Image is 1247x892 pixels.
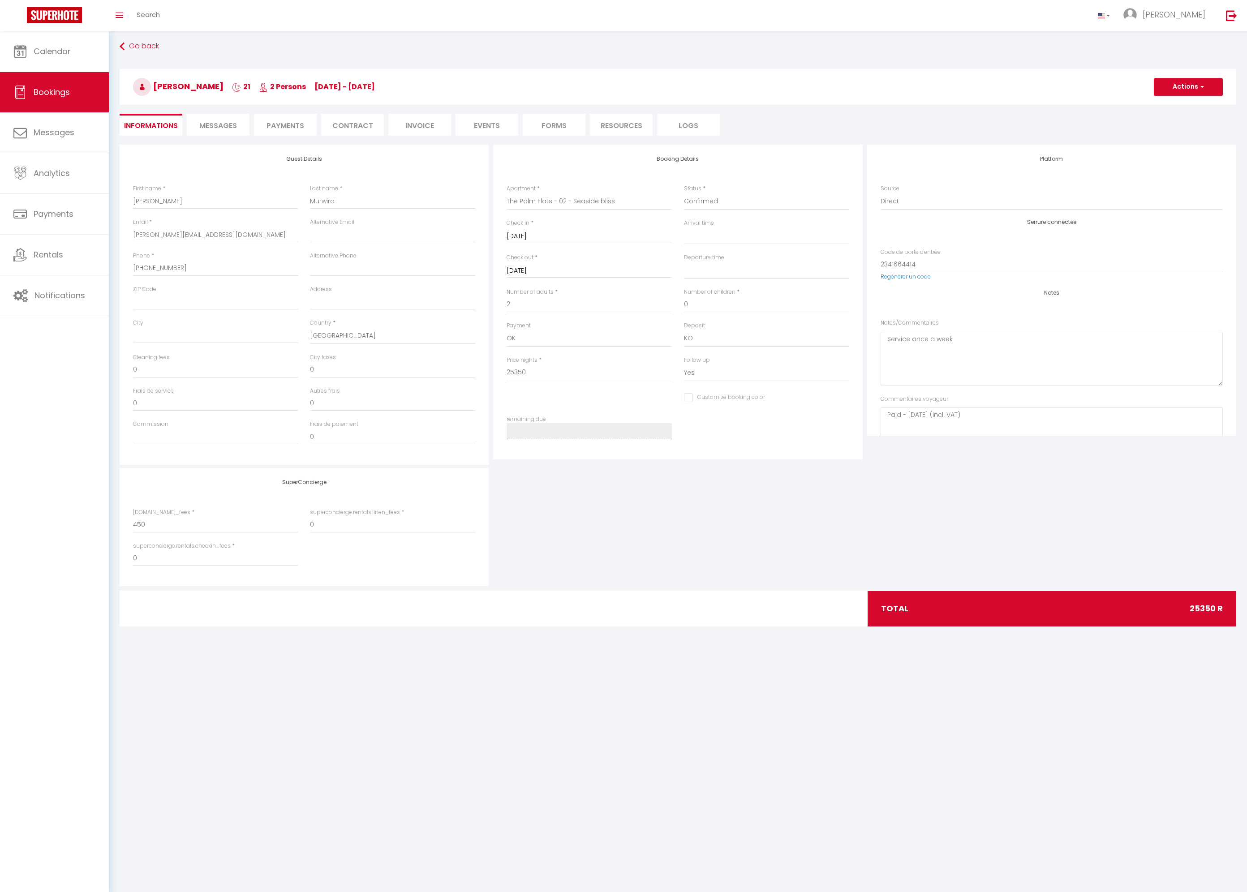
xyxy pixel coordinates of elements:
label: Number of adults [507,288,554,296]
span: Analytics [34,167,70,179]
a: Go back [120,39,1236,55]
label: superconcierge.rentals.linen_fees [310,508,400,517]
label: Commission [133,420,168,429]
label: Price nights [507,356,537,365]
label: City taxes [310,353,336,362]
h4: SuperConcierge [133,479,475,485]
label: Apartment [507,184,536,193]
label: ZIP Code [133,285,156,294]
span: Bookings [34,86,70,98]
label: Code de porte d'entrée [881,248,941,257]
span: Payments [34,208,73,219]
span: Messages [199,120,237,131]
label: Autres frais [310,387,340,395]
span: [DATE] - [DATE] [314,81,375,92]
label: Arrival time [684,219,714,227]
label: Frais de paiement [310,420,358,429]
div: total [868,591,1237,626]
label: Commentaires voyageur [881,395,948,403]
li: Events [456,114,518,136]
h4: Serrure connectée [881,219,1223,225]
label: Last name [310,184,338,193]
span: [PERSON_NAME] [1143,9,1205,20]
li: Payments [254,114,317,136]
label: Source [881,184,899,193]
label: Status [684,184,701,193]
label: Country [310,319,331,327]
label: Notes/Commentaires [881,319,939,327]
h4: Booking Details [507,156,849,162]
a: Regénérer un code [881,273,931,280]
li: Informations [120,114,182,136]
span: [PERSON_NAME] [133,81,224,92]
span: Messages [34,127,74,138]
span: Search [137,10,160,19]
span: Calendar [34,46,71,57]
img: ... [1123,8,1137,21]
label: Customize booking color [693,393,765,403]
label: Phone [133,252,150,260]
span: 25350 R [1190,602,1223,615]
label: Cleaning fees [133,353,170,362]
h4: Platform [881,156,1223,162]
button: Actions [1154,78,1223,96]
li: Resources [590,114,653,136]
li: Invoice [388,114,451,136]
label: First name [133,184,161,193]
label: Follow up [684,356,710,365]
label: Payment [507,322,531,330]
label: Deposit [684,322,705,330]
label: superconcierge.rentals.checkin_fees [133,542,231,550]
img: Super Booking [27,7,82,23]
label: [DOMAIN_NAME]_fees [133,508,190,517]
label: Departure time [684,253,724,262]
img: logout [1226,10,1237,21]
span: Notifications [34,290,85,301]
label: Check in [507,219,529,227]
label: Frais de service [133,387,174,395]
label: City [133,319,143,327]
label: Check out [507,253,533,262]
label: Number of children [684,288,735,296]
label: Alternative Phone [310,252,357,260]
li: Forms [523,114,585,136]
h4: Guest Details [133,156,475,162]
label: Alternative Email [310,218,354,227]
label: remaining due [507,415,546,424]
li: Logs [657,114,720,136]
span: Rentals [34,249,63,260]
button: Ouvrir le widget de chat LiveChat [7,4,34,30]
li: Contract [321,114,384,136]
span: 21 [232,81,250,92]
span: 2 Persons [259,81,306,92]
label: Email [133,218,148,227]
h4: Notes [881,290,1223,296]
label: Address [310,285,332,294]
